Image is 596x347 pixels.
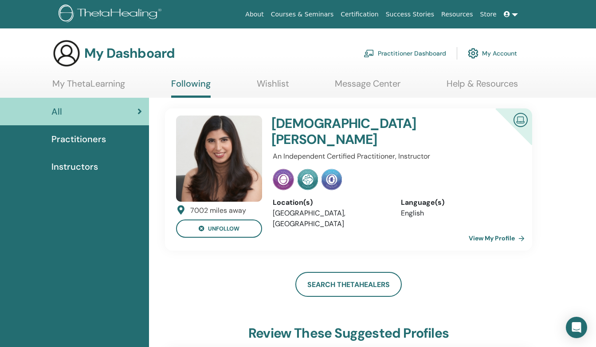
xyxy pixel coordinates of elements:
[468,44,517,63] a: My Account
[51,132,106,146] span: Practitioners
[52,78,125,96] a: My ThetaLearning
[190,205,246,216] div: 7002 miles away
[510,109,531,129] img: Certified Online Instructor
[401,208,516,219] li: English
[566,317,587,338] div: Open Intercom Messenger
[481,108,532,160] div: Certified Online Instructor
[176,219,262,238] button: unfollow
[364,44,446,63] a: Practitioner Dashboard
[171,78,211,98] a: Following
[51,160,98,173] span: Instructors
[176,116,262,202] img: default.jpg
[257,78,289,96] a: Wishlist
[248,325,449,341] h3: Review these suggested profiles
[468,46,478,61] img: cog.svg
[273,151,516,162] p: An Independent Certified Practitioner, Instructor
[335,78,400,96] a: Message Center
[447,78,518,96] a: Help & Resources
[271,116,474,148] h4: [DEMOGRAPHIC_DATA] [PERSON_NAME]
[364,49,374,57] img: chalkboard-teacher.svg
[273,208,388,229] li: [GEOGRAPHIC_DATA], [GEOGRAPHIC_DATA]
[273,197,388,208] div: Location(s)
[242,6,267,23] a: About
[477,6,500,23] a: Store
[51,105,62,118] span: All
[52,39,81,68] img: generic-user-icon.jpg
[267,6,337,23] a: Courses & Seminars
[469,229,528,247] a: View My Profile
[401,197,516,208] div: Language(s)
[59,4,165,24] img: logo.png
[382,6,438,23] a: Success Stories
[438,6,477,23] a: Resources
[337,6,382,23] a: Certification
[295,272,402,297] a: Search ThetaHealers
[84,45,175,61] h3: My Dashboard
